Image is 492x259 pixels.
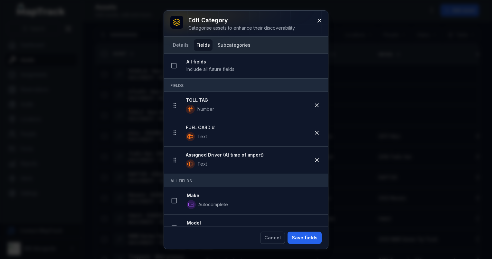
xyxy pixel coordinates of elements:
strong: All fields [186,59,323,65]
span: Include all future fields [186,66,234,72]
span: Autocomplete [198,201,228,208]
button: Save fields [288,232,322,244]
strong: TOLL TAG [186,97,311,103]
span: Number [197,106,214,112]
span: Text [197,161,207,167]
strong: Assigned Driver (At time of import) [186,152,311,158]
span: Fields [170,83,184,88]
h3: Edit category [188,16,296,25]
button: Subcategories [215,39,253,51]
strong: Make [187,192,323,199]
div: Categorise assets to enhance their discoverability. [188,25,296,31]
strong: FUEL CARD # [186,124,311,131]
button: Fields [194,39,213,51]
button: Cancel [260,232,285,244]
strong: Model [187,220,323,226]
span: Text [197,133,207,140]
button: Details [170,39,191,51]
span: All Fields [170,178,192,183]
